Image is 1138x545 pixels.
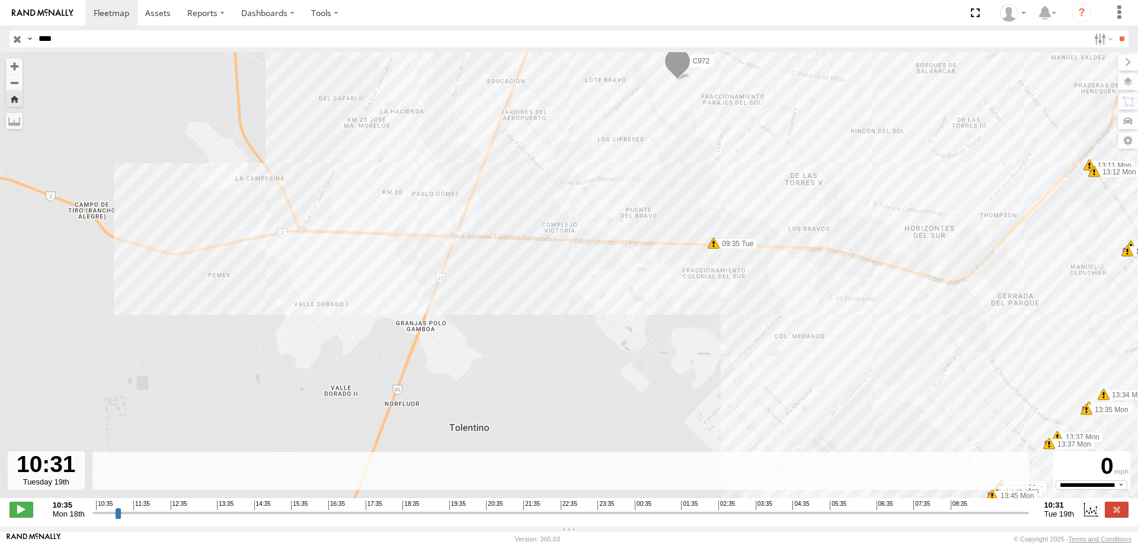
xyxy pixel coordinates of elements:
[1055,453,1129,480] div: 0
[12,9,73,17] img: rand-logo.svg
[523,501,540,510] span: 21:35
[1044,501,1075,509] strong: 10:31
[1086,404,1132,415] label: 13:35 Mon
[951,501,967,510] span: 08:35
[561,501,577,510] span: 22:35
[217,501,234,510] span: 13:35
[756,501,772,510] span: 03:35
[133,501,150,510] span: 11:35
[830,501,846,510] span: 05:35
[486,501,503,510] span: 20:35
[6,113,23,129] label: Measure
[6,91,23,107] button: Zoom Home
[25,30,34,47] label: Search Query
[635,501,651,510] span: 00:35
[992,490,1038,501] label: 13:45 Mon
[718,501,735,510] span: 02:35
[1072,4,1091,23] i: ?
[53,509,85,518] span: Mon 18th Aug 2025
[366,501,382,510] span: 17:35
[328,501,345,510] span: 16:35
[1089,160,1135,171] label: 13:11 Mon
[1057,432,1103,442] label: 13:37 Mon
[1105,502,1129,517] label: Close
[6,58,23,74] button: Zoom in
[1118,132,1138,149] label: Map Settings
[792,501,809,510] span: 04:35
[291,501,308,510] span: 15:35
[597,501,614,510] span: 23:35
[6,74,23,91] button: Zoom out
[1049,439,1095,450] label: 13:37 Mon
[1014,536,1131,543] div: © Copyright 2025 -
[171,501,187,510] span: 12:35
[7,533,61,545] a: Visit our Website
[96,501,113,510] span: 10:35
[1069,536,1131,543] a: Terms and Conditions
[402,501,419,510] span: 18:35
[1044,509,1075,518] span: Tue 19th Aug 2025
[877,501,893,510] span: 06:35
[714,238,757,249] label: 09:35 Tue
[1089,402,1134,413] label: 13:35 Mon
[693,57,710,65] span: C972
[913,501,930,510] span: 07:35
[254,501,271,510] span: 14:35
[1089,30,1115,47] label: Search Filter Options
[681,501,698,510] span: 01:35
[996,4,1030,22] div: MANUEL HERNANDEZ
[53,501,85,509] strong: 10:35
[449,501,466,510] span: 19:35
[9,502,33,517] label: Play/Stop
[515,536,560,543] div: Version: 305.03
